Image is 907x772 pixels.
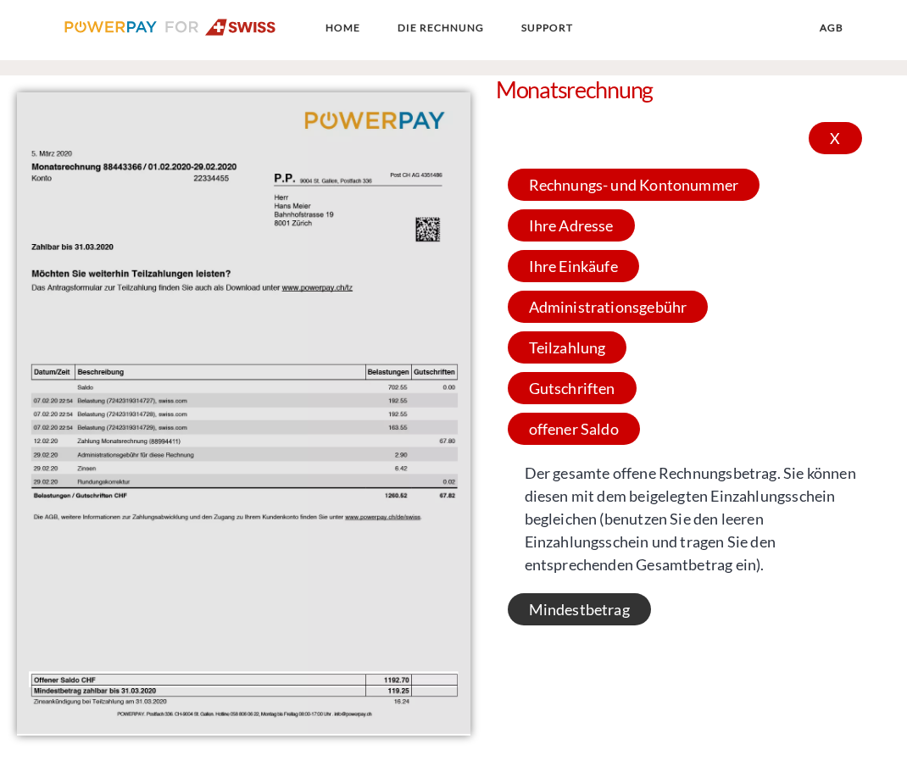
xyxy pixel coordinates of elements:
[508,169,760,201] span: Rechnungs- und Kontonummer
[805,13,858,43] a: agb
[508,453,899,585] span: Der gesamte offene Rechnungsbetrag. Sie können diesen mit dem beigelegten Einzahlungsschein begle...
[64,19,277,36] img: logo-swiss.svg
[508,413,640,445] span: offener Saldo
[311,13,375,43] a: Home
[507,13,587,43] a: SUPPORT
[383,13,498,43] a: DIE RECHNUNG
[508,372,637,404] span: Gutschriften
[453,78,907,101] h4: Monatsrechnung
[508,209,635,242] span: Ihre Adresse
[508,291,709,323] span: Administrationsgebühr
[508,331,627,364] span: Teilzahlung
[809,122,861,154] div: X
[508,593,651,625] span: Mindestbetrag
[508,250,639,282] span: Ihre Einkäufe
